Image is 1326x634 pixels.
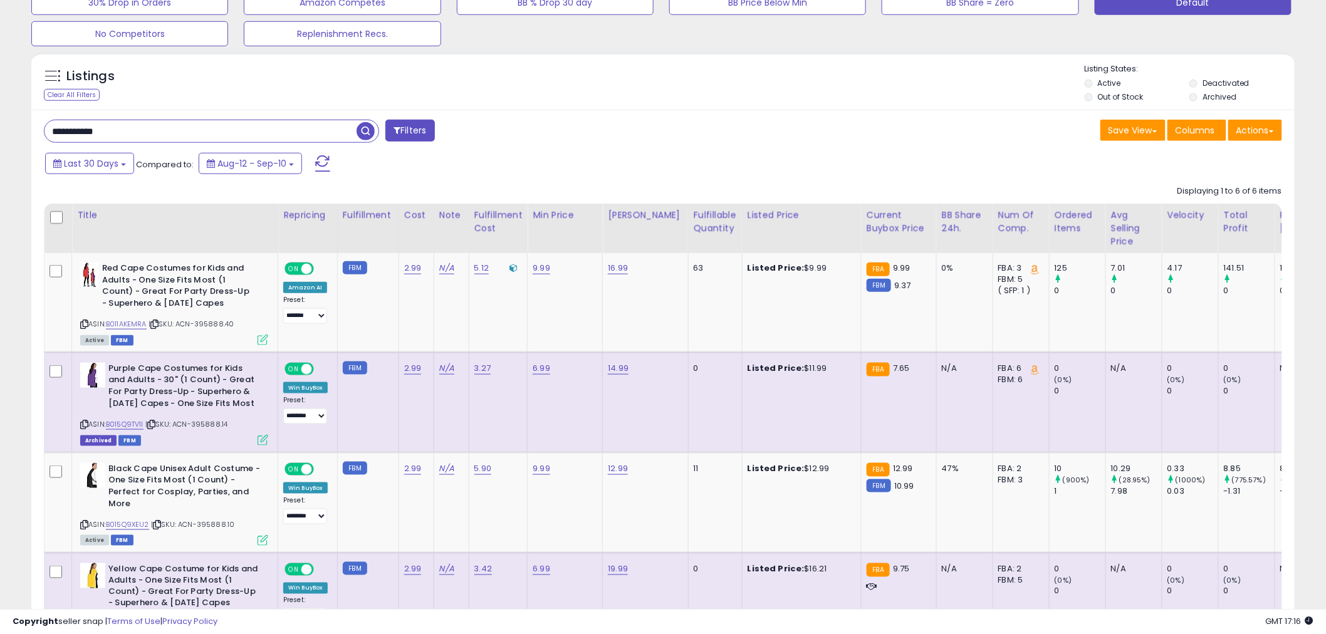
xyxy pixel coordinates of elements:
[998,574,1040,586] div: FBM: 5
[1055,209,1100,235] div: Ordered Items
[404,262,422,274] a: 2.99
[474,262,489,274] a: 5.12
[80,363,105,388] img: 31ffFJykIsL._SL40_.jpg
[474,209,523,235] div: Fulfillment Cost
[286,363,301,374] span: ON
[1055,375,1072,385] small: (0%)
[748,262,852,274] div: $9.99
[1167,375,1185,385] small: (0%)
[1167,285,1218,296] div: 0
[108,463,261,512] b: Black Cape Unisex Adult Costume - One Size Fits Most (1 Count) - Perfect for Cosplay, Parties, an...
[1176,475,1206,485] small: (1000%)
[106,319,147,330] a: B011AKEMRA
[106,419,144,430] a: B015Q9TV1I
[1085,63,1295,75] p: Listing States:
[44,89,100,101] div: Clear All Filters
[474,563,493,575] a: 3.42
[106,519,149,530] a: B015Q9XEU2
[1203,78,1250,88] label: Deactivated
[1098,91,1144,102] label: Out of Stock
[894,279,911,291] span: 9.37
[1055,463,1105,474] div: 10
[439,362,454,375] a: N/A
[404,209,429,222] div: Cost
[108,563,261,613] b: Yellow Cape Costume for Kids and Adults - One Size Fits Most (1 Count) - Great For Party Dress-Up...
[998,563,1040,574] div: FBA: 2
[748,563,805,574] b: Listed Price:
[1203,91,1236,102] label: Archived
[385,120,434,142] button: Filters
[439,262,454,274] a: N/A
[1224,363,1275,374] div: 0
[1167,385,1218,397] div: 0
[286,464,301,474] span: ON
[80,563,105,588] img: 31WpJdKV0EL._SL40_.jpg
[13,616,217,628] div: seller snap | |
[1055,486,1105,497] div: 1
[145,419,227,429] span: | SKU: ACN-395888.14
[608,209,682,222] div: [PERSON_NAME]
[283,396,328,424] div: Preset:
[1167,486,1218,497] div: 0.03
[1224,209,1270,235] div: Total Profit
[867,363,890,377] small: FBA
[31,21,228,46] button: No Competitors
[283,596,328,625] div: Preset:
[1111,563,1152,574] div: N/A
[867,563,890,577] small: FBA
[748,362,805,374] b: Listed Price:
[1176,124,1215,137] span: Columns
[343,361,367,375] small: FBM
[80,363,268,444] div: ASIN:
[748,563,852,574] div: $16.21
[533,362,550,375] a: 6.99
[80,463,105,488] img: 313-9VY52pL._SL40_.jpg
[894,480,914,492] span: 10.99
[1232,475,1266,485] small: (775.57%)
[474,462,492,475] a: 5.90
[893,462,913,474] span: 12.99
[998,363,1040,374] div: FBA: 6
[694,262,733,274] div: 63
[1167,463,1218,474] div: 0.33
[942,363,983,374] div: N/A
[107,615,160,627] a: Terms of Use
[1224,463,1275,474] div: 8.85
[1224,262,1275,274] div: 141.51
[312,363,332,374] span: OFF
[893,563,910,574] span: 9.75
[151,519,234,529] span: | SKU: ACN-395888.10
[694,363,733,374] div: 0
[80,262,268,344] div: ASIN:
[1224,385,1275,397] div: 0
[942,463,983,474] div: 47%
[998,285,1040,296] div: ( SFP: 1 )
[998,474,1040,486] div: FBM: 3
[1167,563,1218,574] div: 0
[748,262,805,274] b: Listed Price:
[64,157,118,170] span: Last 30 Days
[1055,385,1105,397] div: 0
[1167,575,1185,585] small: (0%)
[533,462,550,475] a: 9.99
[893,362,910,374] span: 7.65
[312,564,332,574] span: OFF
[108,363,261,412] b: Purple Cape Costumes for Kids and Adults - 30" (1 Count) - Great For Party Dress-Up - Superhero &...
[13,615,58,627] strong: Copyright
[998,262,1040,274] div: FBA: 3
[998,374,1040,385] div: FBM: 6
[283,583,328,594] div: Win BuyBox
[312,264,332,274] span: OFF
[80,435,117,446] span: Listings that have been deleted from Seller Central
[343,261,367,274] small: FBM
[439,209,464,222] div: Note
[942,563,983,574] div: N/A
[1055,586,1105,597] div: 0
[608,563,628,575] a: 19.99
[1063,475,1090,485] small: (900%)
[694,563,733,574] div: 0
[1119,475,1151,485] small: (28.95%)
[1055,285,1105,296] div: 0
[312,464,332,474] span: OFF
[867,479,891,492] small: FBM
